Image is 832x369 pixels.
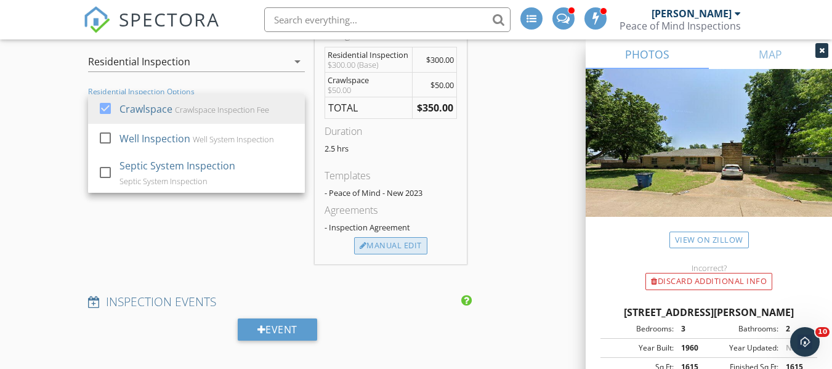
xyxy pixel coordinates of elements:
[669,232,749,248] a: View on Zillow
[328,50,410,60] div: Residential Inspection
[709,343,778,354] div: Year Updated:
[325,168,457,183] div: Templates
[328,75,410,85] div: Crawlspace
[778,323,814,335] div: 2
[325,124,457,139] div: Duration
[119,6,220,32] span: SPECTORA
[264,7,511,32] input: Search everything...
[604,323,674,335] div: Bedrooms:
[325,188,457,198] div: - Peace of Mind - New 2023
[88,294,466,310] h4: INSPECTION EVENTS
[426,54,454,65] span: $300.00
[604,343,674,354] div: Year Built:
[600,305,817,320] div: [STREET_ADDRESS][PERSON_NAME]
[83,17,220,43] a: SPECTORA
[238,318,317,341] div: Event
[325,144,457,153] p: 2.5 hrs
[790,327,820,357] iframe: Intercom live chat
[709,323,778,335] div: Bathrooms:
[325,222,457,232] div: - Inspection Agreement
[119,158,235,173] div: Septic System Inspection
[83,6,110,33] img: The Best Home Inspection Software - Spectora
[430,79,454,91] span: $50.00
[325,203,457,217] div: Agreements
[620,20,741,32] div: Peace of Mind Inspections
[652,7,732,20] div: [PERSON_NAME]
[674,323,709,335] div: 3
[119,102,172,116] div: Crawlspace
[709,39,832,69] a: MAP
[193,134,274,144] div: Well System Inspection
[328,60,410,70] div: $300.00 (Base)
[586,69,832,246] img: streetview
[328,85,410,95] div: $50.00
[354,237,427,254] div: Manual Edit
[815,327,830,337] span: 10
[586,263,832,273] div: Incorrect?
[586,39,709,69] a: PHOTOS
[325,97,413,119] td: TOTAL
[119,131,190,146] div: Well Inspection
[175,105,269,115] div: Crawlspace Inspection Fee
[119,176,208,186] div: Septic System Inspection
[290,54,305,69] i: arrow_drop_down
[88,56,190,67] div: Residential Inspection
[417,101,453,115] strong: $350.00
[645,273,772,290] div: Discard Additional info
[786,343,800,353] span: N/A
[674,343,709,354] div: 1960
